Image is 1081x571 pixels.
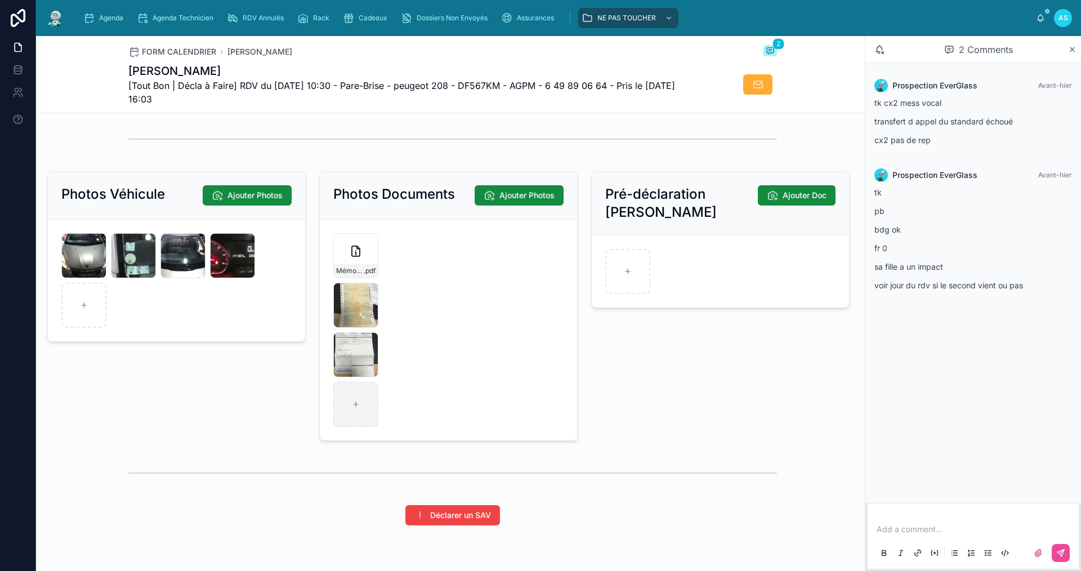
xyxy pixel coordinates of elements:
span: Ajouter Doc [783,190,827,201]
a: Assurances [498,8,562,28]
button: Déclarer un SAV [405,505,500,525]
span: Agenda [99,14,123,23]
button: Ajouter Photos [203,185,292,206]
span: Agenda Technicien [153,14,213,23]
a: Rack [294,8,337,28]
a: Agenda Technicien [133,8,221,28]
a: FORM CALENDRIER [128,46,216,57]
span: Ajouter Photos [227,190,283,201]
a: NE PAS TOUCHER [578,8,678,28]
span: Cadeaux [359,14,387,23]
p: pb [874,205,1072,217]
button: Ajouter Doc [758,185,836,206]
p: voir jour du rdv si le second vient ou pas [874,279,1072,291]
span: RDV Annulés [243,14,284,23]
p: fr 0 [874,242,1072,254]
span: AS [1058,14,1068,23]
a: Dossiers Non Envoyés [397,8,495,28]
p: bdg ok [874,224,1072,235]
p: transfert d appel du standard échoué [874,115,1072,127]
span: 2 [772,38,784,50]
button: 2 [763,45,777,59]
p: tk [874,186,1072,198]
span: FORM CALENDRIER [142,46,216,57]
span: Avant-hier [1038,171,1072,179]
h2: Photos Véhicule [61,185,165,203]
span: .pdf [364,266,376,275]
span: Prospection EverGlass [892,80,977,91]
span: Assurances [517,14,554,23]
a: RDV Annulés [224,8,292,28]
h2: Photos Documents [333,185,455,203]
button: Ajouter Photos [475,185,564,206]
p: tk cx2 mess vocal [874,97,1072,109]
span: Dossiers Non Envoyés [417,14,488,23]
h1: [PERSON_NAME] [128,63,693,79]
p: sa fille a un impact [874,261,1072,273]
div: scrollable content [74,6,1036,30]
a: Agenda [80,8,131,28]
span: Rack [313,14,329,23]
span: Mémo-véhicule-208-AGPM-2025 [336,266,364,275]
span: [Tout Bon | Décla à Faire] RDV du [DATE] 10:30 - Pare-Brise - peugeot 208 - DF567KM - AGPM - 6 49... [128,79,693,106]
span: Avant-hier [1038,81,1072,90]
span: Prospection EverGlass [892,169,977,181]
img: App logo [45,9,65,27]
h2: Pré-déclaration [PERSON_NAME] [605,185,758,221]
span: 2 Comments [959,43,1013,56]
a: Cadeaux [340,8,395,28]
span: NE PAS TOUCHER [597,14,656,23]
a: [PERSON_NAME] [227,46,292,57]
span: Ajouter Photos [499,190,555,201]
p: cx2 pas de rep [874,134,1072,146]
span: Déclarer un SAV [430,510,491,521]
